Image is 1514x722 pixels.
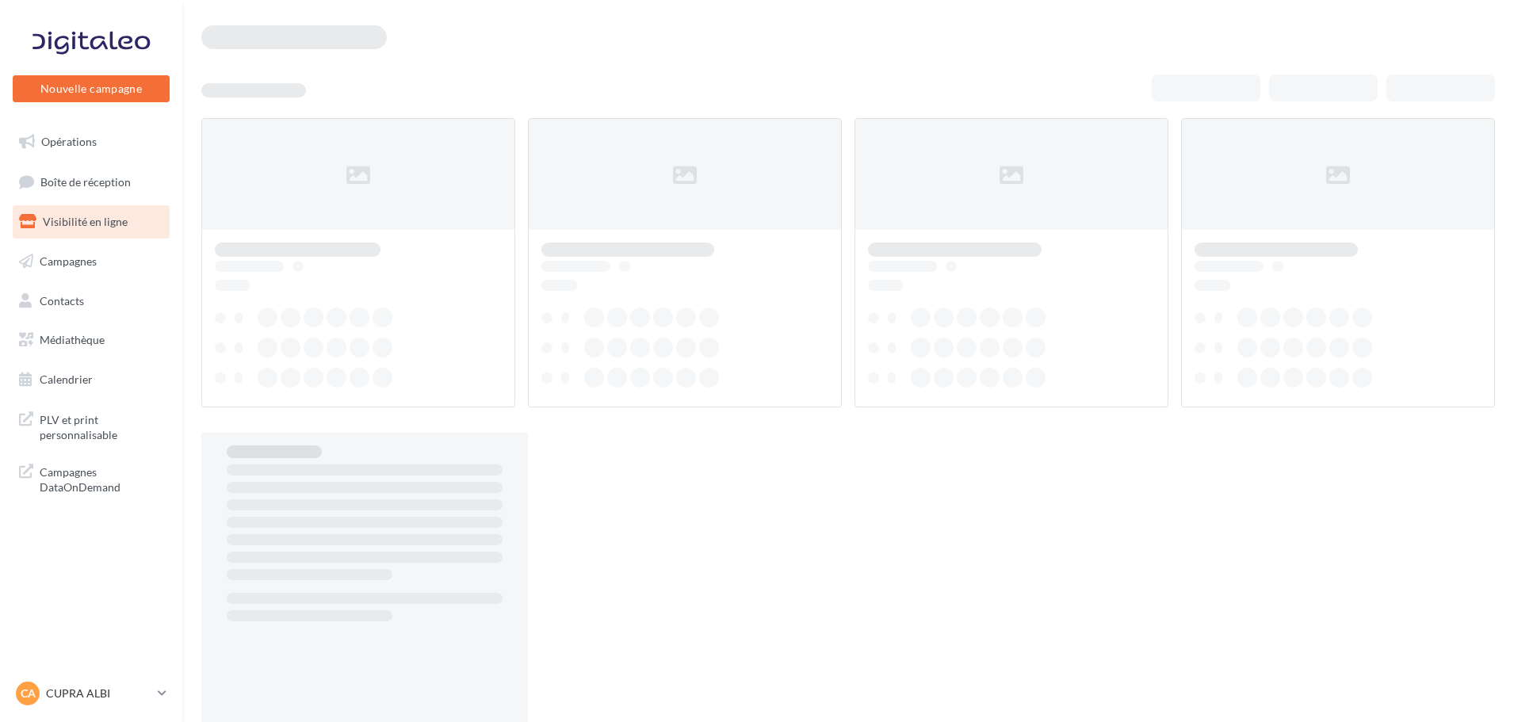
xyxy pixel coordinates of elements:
span: Campagnes DataOnDemand [40,461,163,495]
button: Nouvelle campagne [13,75,170,102]
span: Calendrier [40,372,93,386]
span: PLV et print personnalisable [40,409,163,443]
a: Médiathèque [10,323,173,357]
a: Opérations [10,125,173,159]
a: Visibilité en ligne [10,205,173,239]
a: Calendrier [10,363,173,396]
span: Médiathèque [40,333,105,346]
a: CA CUPRA ALBI [13,678,170,709]
span: CA [21,686,36,701]
span: Campagnes [40,254,97,268]
span: Contacts [40,293,84,307]
p: CUPRA ALBI [46,686,151,701]
span: Boîte de réception [40,174,131,188]
a: Campagnes [10,245,173,278]
a: Boîte de réception [10,165,173,199]
a: PLV et print personnalisable [10,403,173,449]
span: Opérations [41,135,97,148]
a: Contacts [10,285,173,318]
a: Campagnes DataOnDemand [10,455,173,502]
span: Visibilité en ligne [43,215,128,228]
